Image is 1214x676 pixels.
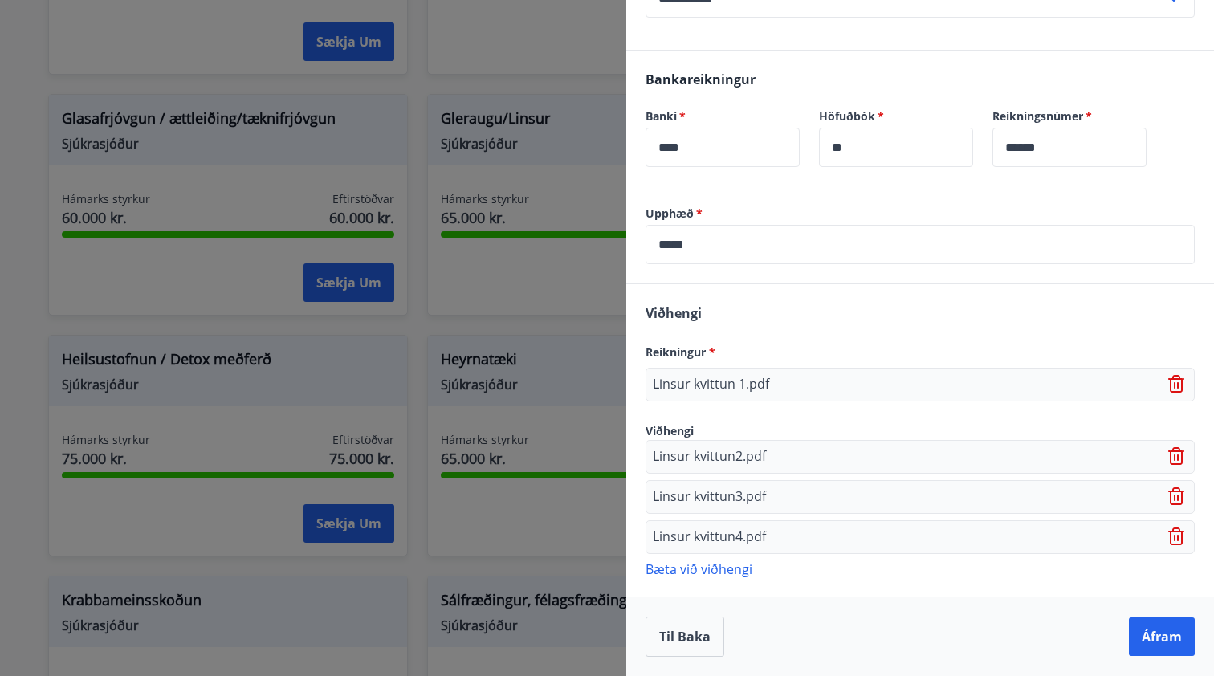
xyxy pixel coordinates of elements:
div: Upphæð [646,225,1195,264]
span: Viðhengi [646,304,702,322]
label: Banki [646,108,800,124]
p: Linsur kvittun2.pdf [653,447,766,466]
span: Viðhengi [646,423,694,438]
button: Áfram [1129,617,1195,656]
button: Til baka [646,617,724,657]
label: Reikningsnúmer [992,108,1147,124]
p: Linsur kvittun 1.pdf [653,375,769,394]
p: Linsur kvittun4.pdf [653,527,766,547]
span: Reikningur [646,344,715,360]
label: Upphæð [646,206,1195,222]
span: Bankareikningur [646,71,756,88]
p: Linsur kvittun3.pdf [653,487,766,507]
label: Höfuðbók [819,108,973,124]
p: Bæta við viðhengi [646,560,1195,576]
